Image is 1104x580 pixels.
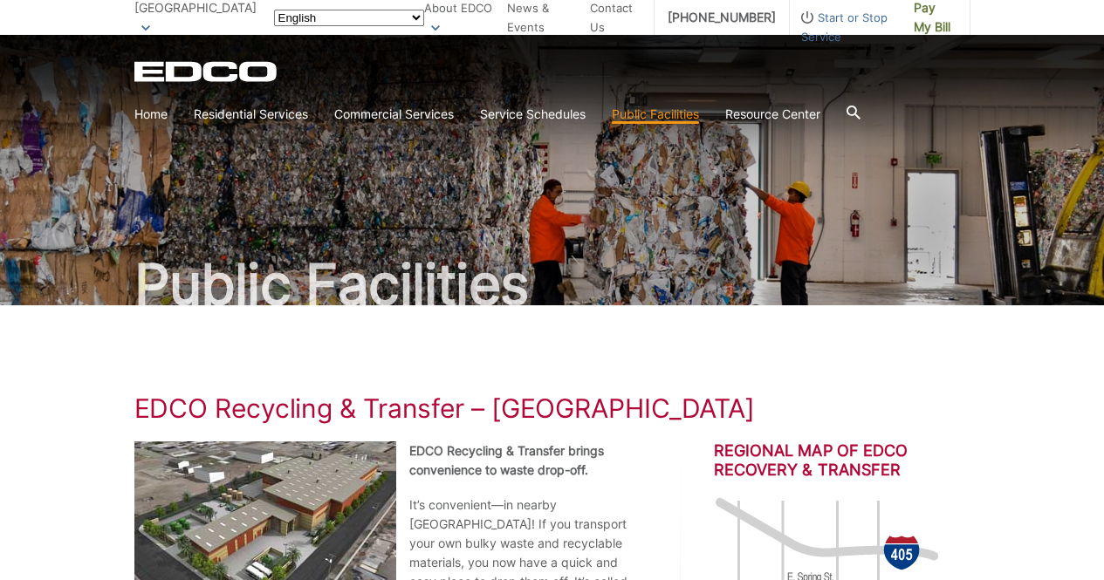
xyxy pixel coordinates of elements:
[714,441,970,480] h2: Regional Map of EDCO Recovery & Transfer
[194,105,308,124] a: Residential Services
[274,10,424,26] select: Select a language
[134,256,970,312] h2: Public Facilities
[725,105,820,124] a: Resource Center
[409,443,604,477] strong: EDCO Recycling & Transfer brings convenience to waste drop-off.
[134,105,168,124] a: Home
[612,105,699,124] a: Public Facilities
[480,105,586,124] a: Service Schedules
[334,105,454,124] a: Commercial Services
[134,61,279,82] a: EDCD logo. Return to the homepage.
[134,392,970,424] h1: EDCO Recycling & Transfer – [GEOGRAPHIC_DATA]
